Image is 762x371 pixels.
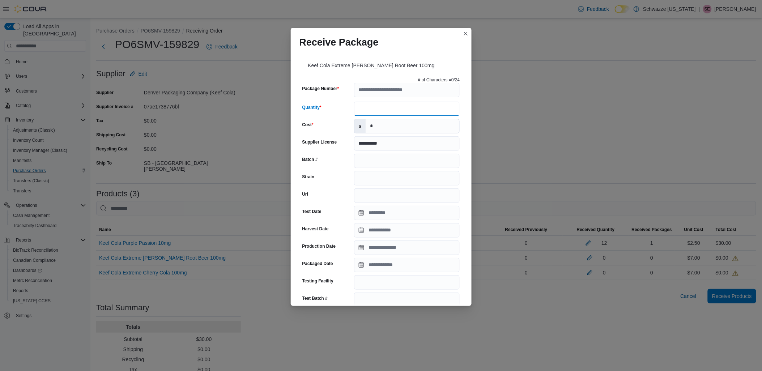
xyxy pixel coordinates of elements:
[302,191,308,197] label: Url
[354,258,460,272] input: Press the down key to open a popover containing a calendar.
[354,119,366,133] label: $
[302,157,318,162] label: Batch #
[302,86,339,91] label: Package Number
[302,174,315,180] label: Strain
[299,37,379,48] h1: Receive Package
[302,209,322,214] label: Test Date
[302,295,328,301] label: Test Batch #
[299,54,463,74] div: Keef Cola Extreme [PERSON_NAME] Root Beer 100mg
[302,139,337,145] label: Supplier License
[354,206,460,220] input: Press the down key to open a popover containing a calendar.
[354,223,460,238] input: Press the down key to open a popover containing a calendar.
[461,29,470,38] button: Closes this modal window
[302,261,333,266] label: Packaged Date
[302,122,314,128] label: Cost
[418,77,460,83] p: # of Characters = 0 /24
[302,243,336,249] label: Production Date
[302,226,329,232] label: Harvest Date
[302,105,322,110] label: Quantity
[302,278,333,284] label: Testing Facility
[354,240,460,255] input: Press the down key to open a popover containing a calendar.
